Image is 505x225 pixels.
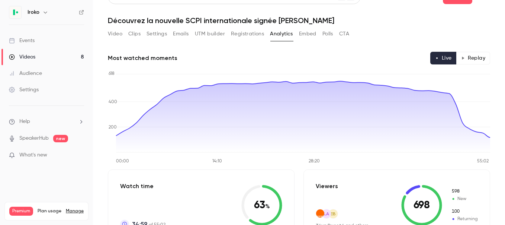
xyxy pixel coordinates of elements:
span: Returning [451,216,478,222]
p: Viewers [316,182,338,191]
div: Videos [9,53,35,61]
button: Registrations [231,28,264,40]
div: Settings [9,86,39,94]
button: Video [108,28,122,40]
img: orange.fr [316,209,324,218]
span: new [53,135,68,142]
tspan: 00:00 [116,159,129,164]
h2: Most watched moments [108,54,177,63]
button: Replay [456,52,490,64]
button: Emails [173,28,189,40]
span: Help [19,118,30,126]
span: Premium [9,207,33,216]
div: Audience [9,70,42,77]
tspan: 28:20 [309,159,320,164]
p: Watch time [120,182,165,191]
span: New [451,188,478,195]
button: Clips [128,28,141,40]
tspan: 14:10 [212,159,222,164]
tspan: 618 [109,72,115,76]
tspan: 400 [109,100,117,104]
span: Returning [451,208,478,215]
span: Plan usage [38,208,61,214]
h6: Iroko [28,9,39,16]
tspan: 200 [109,125,117,130]
li: help-dropdown-opener [9,118,84,126]
span: lA [324,210,329,217]
div: Events [9,37,35,44]
iframe: Noticeable Trigger [75,152,84,159]
a: SpeakerHub [19,134,49,142]
button: Live [430,52,457,64]
span: EB [331,210,336,217]
img: Iroko [9,6,21,18]
button: Settings [147,28,167,40]
button: UTM builder [195,28,225,40]
h1: Découvrez la nouvelle SCPI internationale signée [PERSON_NAME] [108,16,490,25]
span: New [451,196,478,202]
button: CTA [339,28,349,40]
button: Analytics [270,28,293,40]
button: Polls [322,28,333,40]
tspan: 55:02 [477,159,489,164]
button: Embed [299,28,316,40]
a: Manage [66,208,84,214]
span: What's new [19,151,47,159]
